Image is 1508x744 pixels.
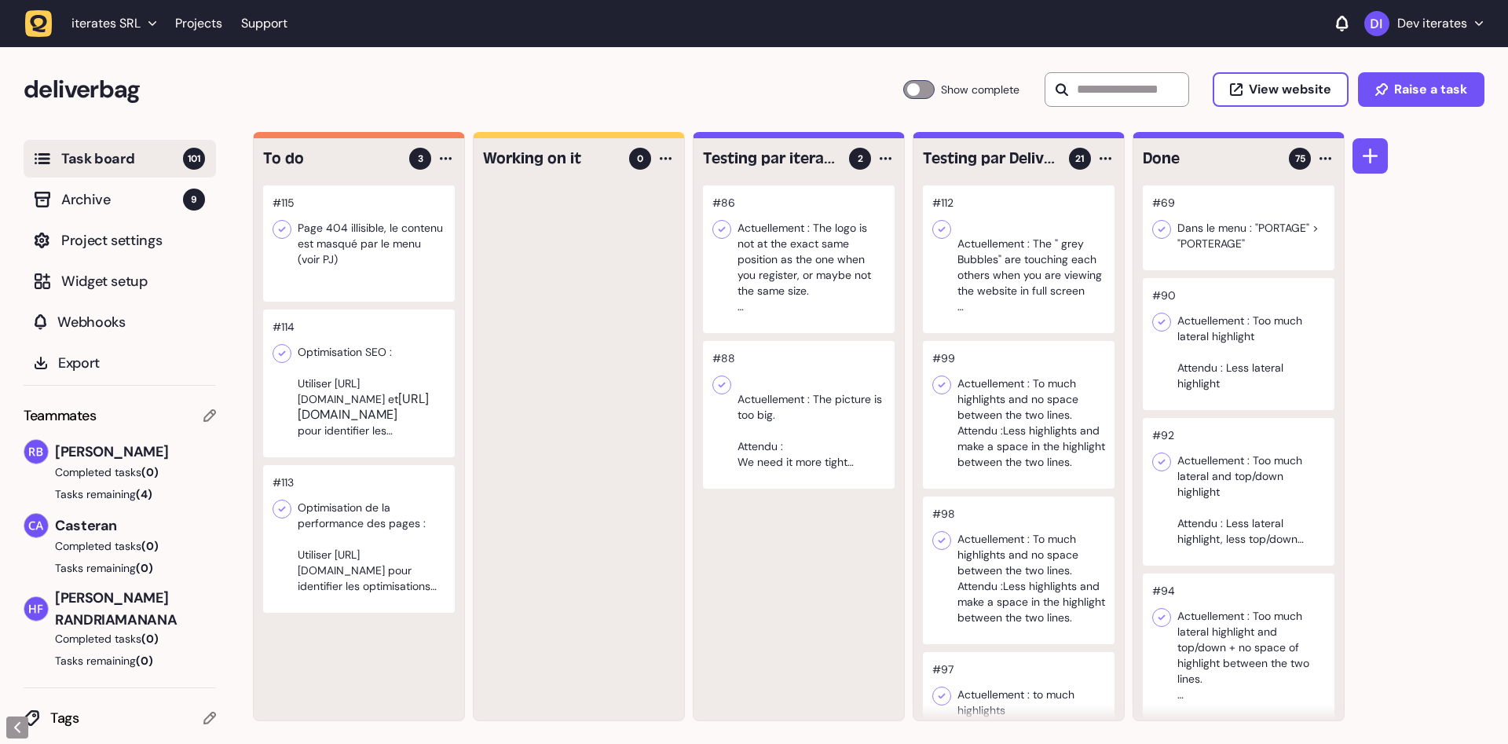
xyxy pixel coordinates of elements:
[183,148,205,170] span: 101
[1213,72,1349,107] button: View website
[24,405,97,427] span: Teammates
[24,181,216,218] button: Archive9
[1394,83,1467,96] span: Raise a task
[241,16,287,31] a: Support
[141,632,159,646] span: (0)
[24,560,216,576] button: Tasks remaining(0)
[24,538,203,554] button: Completed tasks(0)
[637,152,643,166] span: 0
[923,148,1058,170] h4: Testing par Deliverbag
[24,71,903,108] h2: deliverbag
[24,486,216,502] button: Tasks remaining(4)
[55,587,216,631] span: [PERSON_NAME] RANDRIAMANANA
[141,465,159,479] span: (0)
[61,148,183,170] span: Task board
[1397,16,1467,31] p: Dev iterates
[941,80,1019,99] span: Show complete
[418,152,423,166] span: 3
[1249,83,1331,96] span: View website
[71,16,141,31] span: iterates SRL
[1364,11,1483,36] button: Dev iterates
[24,464,203,480] button: Completed tasks(0)
[55,441,216,463] span: [PERSON_NAME]
[24,653,216,669] button: Tasks remaining(0)
[24,631,203,647] button: Completed tasks(0)
[1295,152,1305,166] span: 75
[24,303,216,341] button: Webhooks
[858,152,863,166] span: 2
[55,515,216,537] span: Casteran
[483,148,618,170] h4: Working on it
[703,148,838,170] h4: Testing par iterates
[24,140,216,178] button: Task board101
[61,189,183,211] span: Archive
[24,597,48,621] img: Harimisa Fidèle Ullmann RANDRIAMANANA
[141,539,159,553] span: (0)
[263,148,398,170] h4: To do
[136,654,153,668] span: (0)
[57,311,205,333] span: Webhooks
[136,487,152,501] span: (4)
[25,9,166,38] button: iterates SRL
[24,344,216,382] button: Export
[1075,152,1085,166] span: 21
[1358,72,1484,107] button: Raise a task
[61,270,205,292] span: Widget setup
[136,561,153,575] span: (0)
[24,262,216,300] button: Widget setup
[175,9,222,38] a: Projects
[24,440,48,464] img: Rodolphe Balay
[61,229,205,251] span: Project settings
[183,189,205,211] span: 9
[24,514,48,537] img: Casteran
[58,352,205,374] span: Export
[24,222,216,259] button: Project settings
[1143,148,1278,170] h4: Done
[1364,11,1389,36] img: Dev iterates
[50,707,203,729] span: Tags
